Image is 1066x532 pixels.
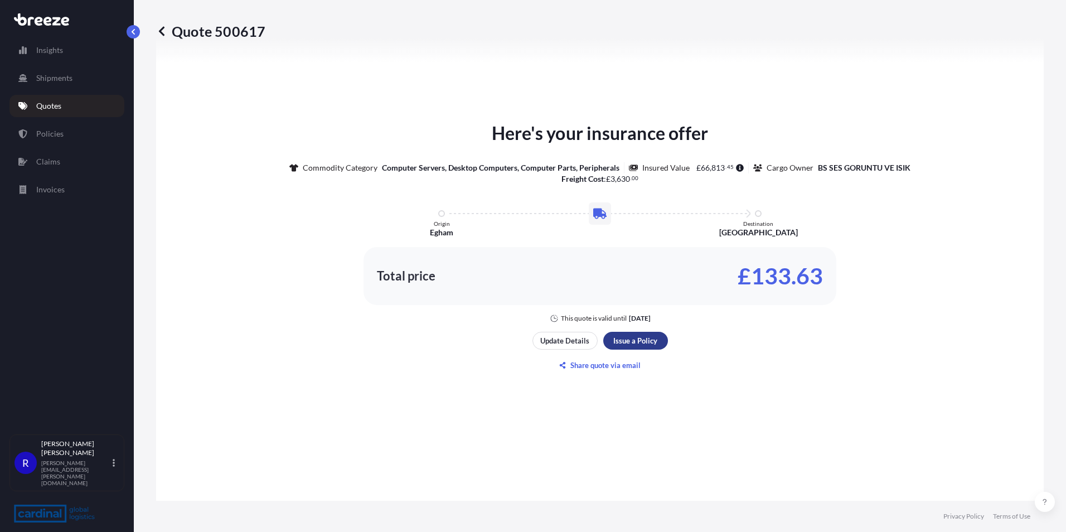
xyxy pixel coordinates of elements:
p: Egham [430,227,453,238]
span: £ [606,175,610,183]
p: [GEOGRAPHIC_DATA] [719,227,798,238]
p: [PERSON_NAME][EMAIL_ADDRESS][PERSON_NAME][DOMAIN_NAME] [41,460,110,486]
b: Freight Cost [561,174,604,183]
span: 3 [610,175,615,183]
span: . [631,176,632,180]
button: Share quote via email [532,356,668,374]
p: Commodity Category [303,162,377,173]
a: Insights [9,39,124,61]
span: 66 [701,164,710,172]
span: , [710,164,711,172]
p: [DATE] [629,314,651,323]
p: Insured Value [642,162,690,173]
a: Invoices [9,178,124,201]
p: [PERSON_NAME] [PERSON_NAME] [41,439,110,457]
a: Claims [9,151,124,173]
span: . [725,165,726,169]
img: organization-logo [14,505,95,523]
a: Terms of Use [993,512,1030,521]
span: £ [696,164,701,172]
p: BS SES GORUNTU VE ISIK [818,162,910,173]
span: 813 [711,164,725,172]
button: Update Details [532,332,598,350]
span: 45 [727,165,734,169]
p: Origin [434,220,450,227]
a: Shipments [9,67,124,89]
p: Total price [377,270,435,282]
p: Update Details [540,335,589,346]
p: Shipments [36,72,72,84]
p: Claims [36,156,60,167]
p: This quote is valid until [561,314,627,323]
p: Computer Servers, Desktop Computers, Computer Parts, Peripherals [382,162,619,173]
a: Privacy Policy [943,512,984,521]
p: Cargo Owner [767,162,813,173]
p: Policies [36,128,64,139]
p: Here's your insurance offer [492,120,708,147]
span: , [615,175,617,183]
p: Insights [36,45,63,56]
p: : [561,173,639,185]
p: Quote 500617 [156,22,265,40]
p: Quotes [36,100,61,112]
p: £133.63 [738,267,823,285]
a: Policies [9,123,124,145]
p: Invoices [36,184,65,195]
span: 00 [632,176,638,180]
p: Destination [743,220,773,227]
p: Issue a Policy [613,335,657,346]
p: Share quote via email [570,360,641,371]
span: R [22,457,29,468]
span: 630 [617,175,630,183]
a: Quotes [9,95,124,117]
button: Issue a Policy [603,332,668,350]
